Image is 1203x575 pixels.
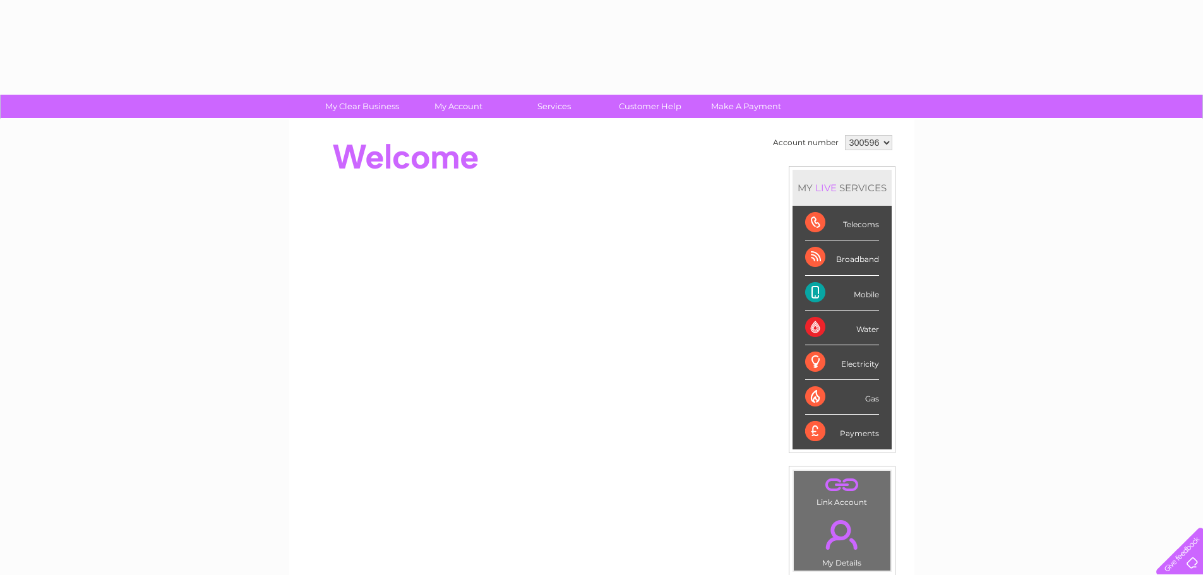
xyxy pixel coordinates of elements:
[310,95,414,118] a: My Clear Business
[502,95,606,118] a: Services
[793,170,892,206] div: MY SERVICES
[805,311,879,345] div: Water
[598,95,702,118] a: Customer Help
[805,240,879,275] div: Broadband
[770,132,842,153] td: Account number
[694,95,798,118] a: Make A Payment
[805,276,879,311] div: Mobile
[805,345,879,380] div: Electricity
[793,470,891,510] td: Link Account
[805,206,879,240] div: Telecoms
[797,474,887,496] a: .
[813,182,839,194] div: LIVE
[797,513,887,557] a: .
[805,380,879,415] div: Gas
[793,509,891,571] td: My Details
[805,415,879,449] div: Payments
[406,95,510,118] a: My Account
